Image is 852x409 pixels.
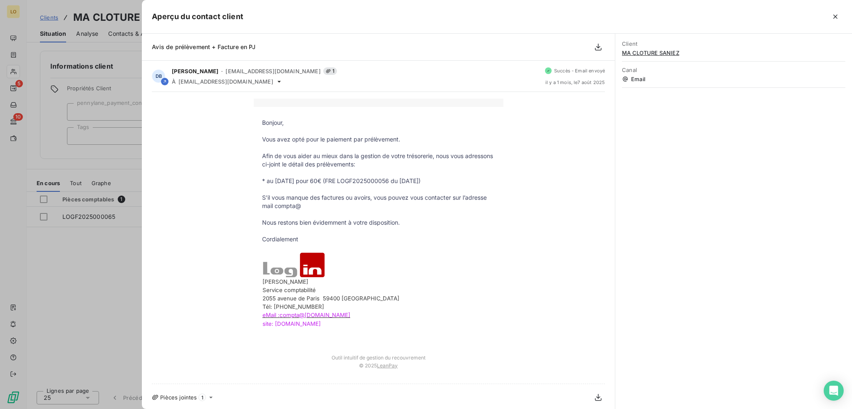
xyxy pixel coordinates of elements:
[152,43,255,50] span: Avis de prélèvement + Facture en PJ
[152,11,243,22] h5: Aperçu du contact client
[263,295,290,302] span: 2055 aven
[225,68,320,74] span: [EMAIL_ADDRESS][DOMAIN_NAME]
[262,119,495,127] p: Bonjour,
[323,67,337,75] span: 1
[262,177,495,185] p: * au [DATE] pour 60€ (FRE LOGF2025000056 du [DATE])
[262,193,495,210] p: S'il vous manque des factures ou avoirs, vous pouvez vous contacter sur l’adresse mail compta@
[622,40,845,47] span: Client
[622,50,845,56] span: MA CLOTURE SANIEZ
[377,362,398,369] a: LeanPay
[275,320,321,327] span: [DOMAIN_NAME]
[622,67,845,73] span: Canal
[172,68,218,74] span: [PERSON_NAME]
[280,312,299,318] span: compta
[152,69,165,83] div: DB
[263,287,316,293] span: Service comptabilité
[622,76,845,82] span: Email
[254,346,503,361] td: Outil intuitif de gestion du recouvrement
[299,312,350,318] a: @[DOMAIN_NAME]
[254,361,503,377] td: © 2025
[198,394,206,401] span: 1
[263,303,324,310] span: Tél: [PHONE_NUMBER]
[172,78,176,85] span: À
[262,135,495,144] p: Vous avez opté pour le paiement par prélèvement.
[263,312,280,318] span: eMail :
[545,80,605,85] span: il y a 1 mois , le 7 août 2025
[178,78,273,85] span: [EMAIL_ADDRESS][DOMAIN_NAME]
[263,320,273,327] span: site:
[290,295,399,302] span: ue de Paris 59400 [GEOGRAPHIC_DATA]
[263,252,325,278] img: logo-login-150x61
[824,381,844,401] div: Open Intercom Messenger
[262,235,495,243] p: Cordialement
[262,152,495,169] p: Afin de vous aider au mieux dans la gestion de votre trésorerie, nous vous adressons ci-joint le ...
[263,278,308,285] span: [PERSON_NAME]
[275,321,321,327] a: [DOMAIN_NAME]
[554,68,605,73] span: Succès - Email envoyé
[160,394,197,401] span: Pièces jointes
[221,69,223,74] span: -
[262,218,495,227] p: Nous restons bien évidemment à votre disposition.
